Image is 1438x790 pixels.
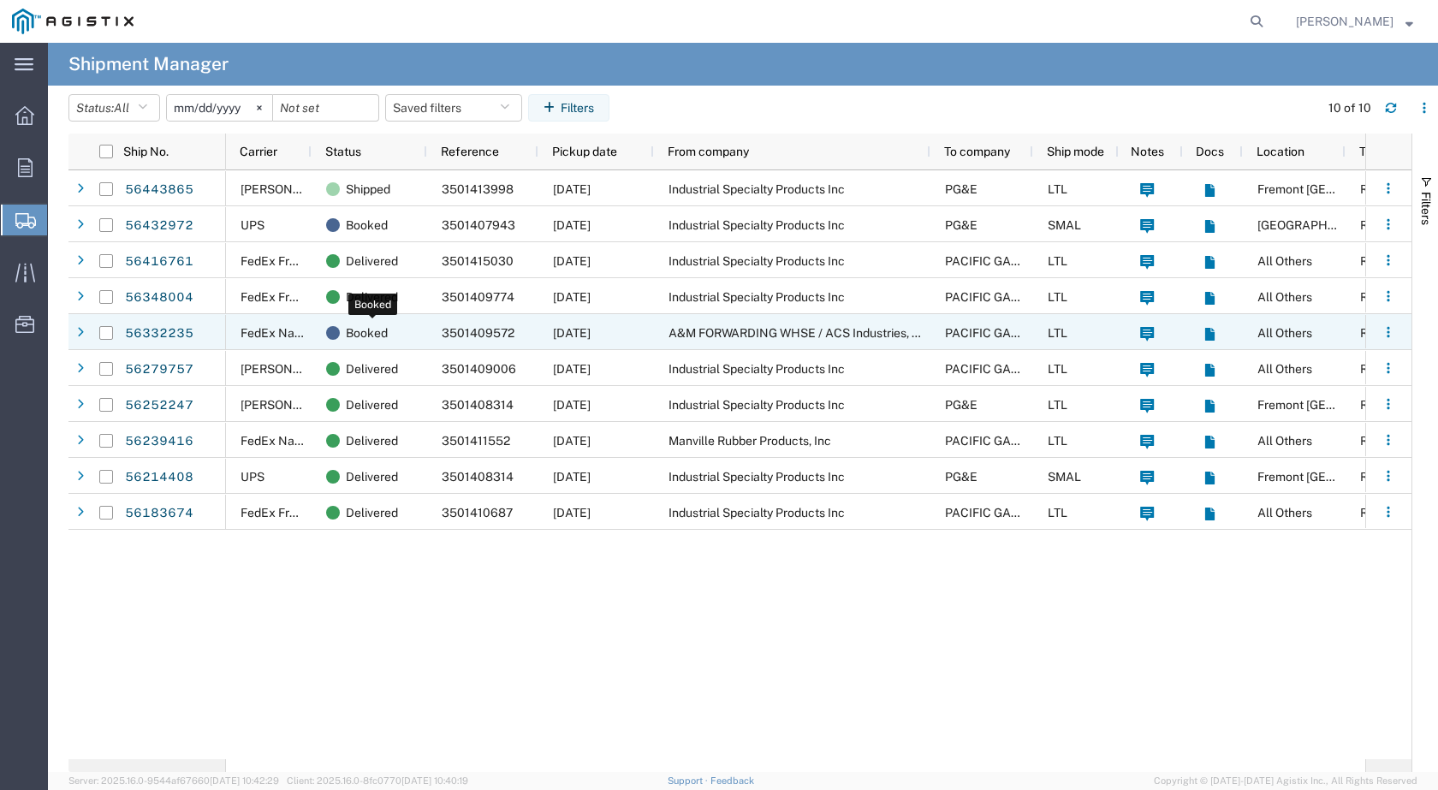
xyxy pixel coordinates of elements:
a: 56443865 [124,176,194,204]
span: 3501409774 [442,290,514,304]
span: 07/23/2025 [553,362,591,376]
span: Reference [441,145,499,158]
span: 08/06/2025 [553,254,591,268]
span: Fremont DC [1257,398,1429,412]
span: Carrier [240,145,277,158]
span: PACIFIC GAS & ELECTRIC COMPANY [945,290,1152,304]
span: All Others [1257,290,1312,304]
span: [DATE] 10:42:29 [210,775,279,786]
a: 56348004 [124,284,194,312]
button: Filters [528,94,609,122]
span: LTL [1048,398,1067,412]
span: FedEx National [241,434,325,448]
span: Industrial Specialty Products Inc [668,218,845,232]
span: PACIFIC GAS & ELECTRIC COMPANY [945,254,1152,268]
input: Not set [273,95,378,121]
span: 3501415030 [442,254,514,268]
span: Fremont DC [1257,470,1429,484]
span: Ship No. [123,145,169,158]
span: RATED [1360,362,1399,376]
span: Pickup date [552,145,617,158]
span: FedEx Freight East [241,506,345,520]
span: RATED [1360,398,1399,412]
span: 08/07/2025 [553,218,591,232]
a: 56432972 [124,212,194,240]
a: Feedback [710,775,754,786]
span: FedEx Freight East [241,290,345,304]
span: Delivered [346,279,398,315]
span: 07/30/2025 [553,326,591,340]
span: SMAL [1048,218,1081,232]
a: 56183674 [124,500,194,527]
h4: Shipment Manager [68,43,229,86]
span: PACIFIC GAS & ELECTRIC COMPANY [945,326,1152,340]
span: RATED [1360,470,1399,484]
span: 3501411552 [442,434,510,448]
a: 56239416 [124,428,194,455]
span: 3501407943 [442,218,515,232]
span: 3501410687 [442,506,513,520]
span: 3501408314 [442,398,514,412]
span: RATED [1360,506,1399,520]
span: Delivered [346,243,398,279]
span: Industrial Specialty Products Inc [668,290,845,304]
span: PACIFIC GAS & ELECTRIC COMPANY [945,506,1152,520]
span: Fresno DC [1257,218,1380,232]
span: RATED [1360,326,1399,340]
span: SMAL [1048,470,1081,484]
span: 07/14/2025 [553,506,591,520]
button: [PERSON_NAME] [1295,11,1414,32]
span: LTL [1048,362,1067,376]
span: RATED [1360,182,1399,196]
button: Status:All [68,94,160,122]
span: UPS [241,470,264,484]
span: 07/21/2025 [553,434,591,448]
span: 3501409006 [442,362,516,376]
span: All Others [1257,506,1312,520]
span: 3501413998 [442,182,514,196]
input: Not set [167,95,272,121]
span: From company [668,145,749,158]
span: Type [1359,145,1385,158]
span: To company [944,145,1010,158]
span: All Others [1257,362,1312,376]
div: 10 of 10 [1328,99,1371,117]
span: Delivered [346,495,398,531]
span: Shipped [346,171,390,207]
span: Roy Miller Freight Lines [241,398,412,412]
span: Client: 2025.16.0-8fc0770 [287,775,468,786]
span: FedEx Freight East [241,254,345,268]
span: Status [325,145,361,158]
span: LTL [1048,182,1067,196]
span: Fremont DC [1257,182,1429,196]
span: PACIFIC GAS & ELECTRIC COMPANY [945,362,1152,376]
span: All [114,101,129,115]
a: 56252247 [124,392,194,419]
span: LTL [1048,506,1067,520]
span: 07/30/2025 [553,290,591,304]
span: Booked [346,207,388,243]
span: 07/16/2025 [553,470,591,484]
span: RATED [1360,218,1399,232]
a: Support [668,775,710,786]
span: LTL [1048,326,1067,340]
span: Notes [1131,145,1164,158]
span: Delivered [346,387,398,423]
span: Server: 2025.16.0-9544af67660 [68,775,279,786]
span: Ship mode [1047,145,1104,158]
a: 56332235 [124,320,194,347]
span: LTL [1048,434,1067,448]
span: Copyright © [DATE]-[DATE] Agistix Inc., All Rights Reserved [1154,774,1417,788]
span: Docs [1196,145,1224,158]
span: Industrial Specialty Products Inc [668,506,845,520]
span: A&M FORWARDING WHSE / ACS Industries, Inc [668,326,929,340]
span: Delivered [346,459,398,495]
span: UPS [241,218,264,232]
img: logo [12,9,134,34]
a: 56416761 [124,248,194,276]
span: PG&E [945,218,977,232]
span: Roy Miller Freight Lines [241,362,412,376]
span: PG&E [945,470,977,484]
span: Delivered [346,351,398,387]
span: Manville Rubber Products, Inc [668,434,831,448]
